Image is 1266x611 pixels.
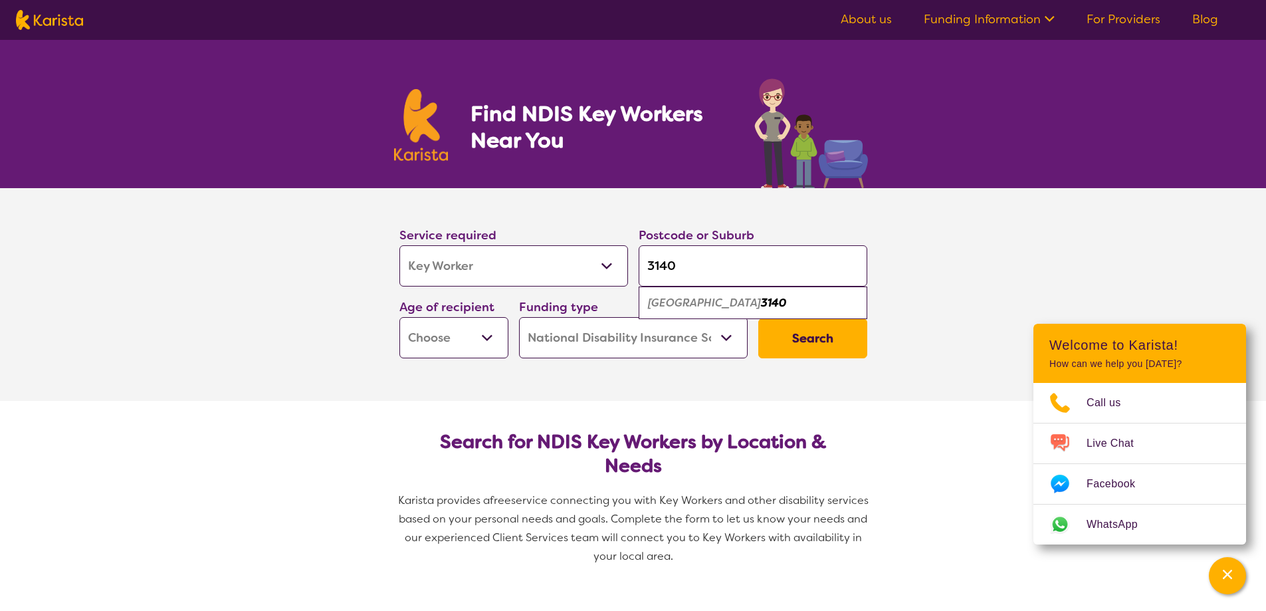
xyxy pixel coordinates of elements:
[639,245,867,287] input: Type
[1192,11,1218,27] a: Blog
[490,493,511,507] span: free
[1033,505,1246,545] a: Web link opens in a new tab.
[761,296,786,310] em: 3140
[1033,383,1246,545] ul: Choose channel
[1087,515,1154,535] span: WhatsApp
[924,11,1055,27] a: Funding Information
[1087,474,1151,494] span: Facebook
[410,430,857,478] h2: Search for NDIS Key Workers by Location & Needs
[398,493,490,507] span: Karista provides a
[1087,433,1150,453] span: Live Chat
[16,10,83,30] img: Karista logo
[841,11,892,27] a: About us
[645,291,861,316] div: Lilydale 3140
[394,89,449,161] img: Karista logo
[751,72,873,188] img: key-worker
[758,318,867,358] button: Search
[471,100,728,154] h1: Find NDIS Key Workers Near You
[1049,337,1230,353] h2: Welcome to Karista!
[648,296,761,310] em: [GEOGRAPHIC_DATA]
[1033,324,1246,545] div: Channel Menu
[639,227,754,243] label: Postcode or Suburb
[1087,11,1160,27] a: For Providers
[1209,557,1246,594] button: Channel Menu
[399,299,494,315] label: Age of recipient
[519,299,598,315] label: Funding type
[1049,358,1230,370] p: How can we help you [DATE]?
[399,493,871,563] span: service connecting you with Key Workers and other disability services based on your personal need...
[399,227,496,243] label: Service required
[1087,393,1137,413] span: Call us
